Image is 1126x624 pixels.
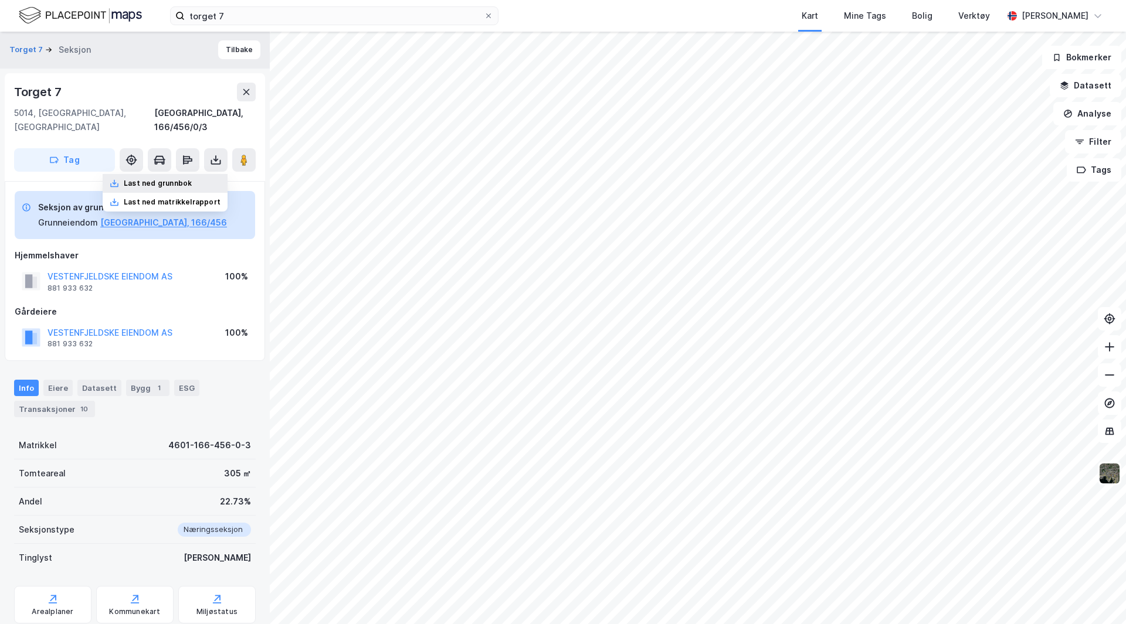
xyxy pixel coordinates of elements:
div: 10 [78,403,90,415]
div: Seksjonstype [19,523,74,537]
button: Tags [1067,158,1121,182]
iframe: Chat Widget [1067,568,1126,624]
div: Torget 7 [14,83,63,101]
div: Seksjon av grunneiendom [38,200,227,214]
div: Last ned matrikkelrapport [124,197,221,207]
div: [PERSON_NAME] [184,551,251,565]
div: Verktøy [958,9,990,23]
div: 22.73% [220,495,251,509]
button: [GEOGRAPHIC_DATA], 166/456 [100,216,227,230]
div: 305 ㎡ [224,466,251,480]
div: Tinglyst [19,551,52,565]
div: [GEOGRAPHIC_DATA], 166/456/0/3 [154,106,256,134]
button: Analyse [1053,102,1121,125]
div: Kart [802,9,818,23]
div: Bygg [126,380,169,396]
div: Gårdeiere [15,305,255,319]
div: Miljøstatus [196,607,238,616]
div: Seksjon [59,43,91,57]
div: Kommunekart [109,607,160,616]
div: Hjemmelshaver [15,248,255,262]
button: Datasett [1050,74,1121,97]
div: Last ned grunnbok [124,179,192,188]
div: 100% [225,270,248,284]
div: 881 933 632 [48,284,93,293]
div: Arealplaner [32,607,73,616]
div: 5014, [GEOGRAPHIC_DATA], [GEOGRAPHIC_DATA] [14,106,154,134]
div: Matrikkel [19,438,57,452]
div: Kontrollprogram for chat [1067,568,1126,624]
img: logo.f888ab2527a4732fd821a326f86c7f29.svg [19,5,142,26]
div: Tomteareal [19,466,66,480]
div: Grunneiendom [38,216,98,230]
button: Bokmerker [1042,46,1121,69]
button: Tag [14,148,115,172]
div: Bolig [912,9,932,23]
div: 881 933 632 [48,339,93,349]
button: Filter [1065,130,1121,154]
div: 100% [225,326,248,340]
div: Mine Tags [844,9,886,23]
div: Transaksjoner [14,401,95,417]
div: Eiere [43,380,73,396]
button: Tilbake [218,40,260,59]
div: 1 [153,382,165,394]
button: Torget 7 [9,44,45,56]
div: ESG [174,380,199,396]
div: [PERSON_NAME] [1022,9,1088,23]
div: Datasett [77,380,121,396]
div: 4601-166-456-0-3 [168,438,251,452]
div: Info [14,380,39,396]
div: Andel [19,495,42,509]
input: Søk på adresse, matrikkel, gårdeiere, leietakere eller personer [185,7,484,25]
img: 9k= [1098,462,1121,485]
